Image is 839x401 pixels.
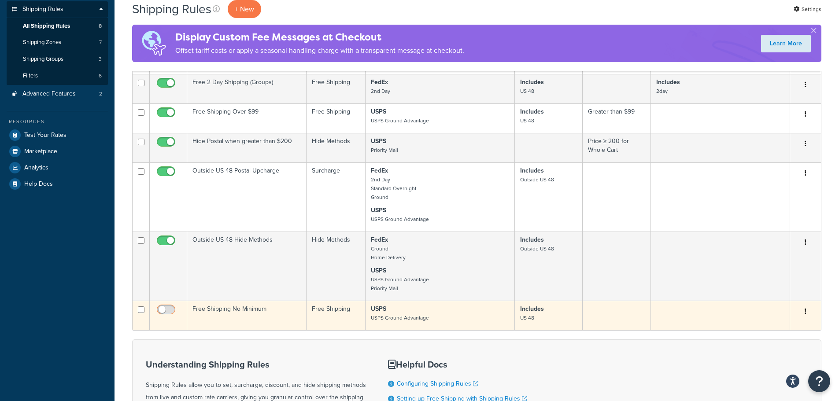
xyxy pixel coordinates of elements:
small: 2day [656,87,668,95]
a: Shipping Groups 3 [7,51,108,67]
strong: USPS [371,136,386,146]
td: Surcharge [307,162,366,232]
span: Marketplace [24,148,57,155]
span: Shipping Zones [23,39,61,46]
small: US 48 [520,314,534,322]
strong: FedEx [371,235,388,244]
strong: Includes [520,235,544,244]
span: 7 [99,39,102,46]
small: Outside US 48 [520,176,554,184]
small: US 48 [520,87,534,95]
a: Configuring Shipping Rules [397,379,478,388]
span: Advanced Features [22,90,76,98]
strong: USPS [371,206,386,215]
small: US 48 [520,117,534,125]
img: duties-banner-06bc72dcb5fe05cb3f9472aba00be2ae8eb53ab6f0d8bb03d382ba314ac3c341.png [132,25,175,62]
span: Analytics [24,164,48,172]
span: 8 [99,22,102,30]
small: 2nd Day Standard Overnight Ground [371,176,416,201]
strong: Includes [520,107,544,116]
td: Free Shipping Over $99 [187,103,307,133]
small: Outside US 48 [520,245,554,253]
span: All Shipping Rules [23,22,70,30]
td: Free 2 Day Shipping (Groups) [187,74,307,103]
a: Settings [794,3,821,15]
strong: Includes [520,166,544,175]
div: Resources [7,118,108,125]
small: USPS Ground Advantage [371,117,429,125]
strong: Includes [520,304,544,313]
td: Free Shipping No Minimum [187,301,307,330]
h4: Display Custom Fee Messages at Checkout [175,30,464,44]
small: 2nd Day [371,87,390,95]
a: Help Docs [7,176,108,192]
td: Hide Methods [307,232,366,301]
p: Offset tariff costs or apply a seasonal handling charge with a transparent message at checkout. [175,44,464,57]
span: Test Your Rates [24,132,67,139]
a: Filters 6 [7,68,108,84]
li: Advanced Features [7,86,108,102]
li: All Shipping Rules [7,18,108,34]
strong: Includes [520,77,544,87]
small: Ground Home Delivery [371,245,406,261]
td: Hide Postal when greater than $200 [187,133,307,162]
strong: Includes [656,77,680,87]
span: Shipping Rules [22,6,63,13]
small: USPS Ground Advantage [371,314,429,322]
small: USPS Ground Advantage [371,215,429,223]
a: Learn More [761,35,811,52]
a: All Shipping Rules 8 [7,18,108,34]
td: Outside US 48 Hide Methods [187,232,307,301]
a: Test Your Rates [7,127,108,143]
td: Greater than $99 [583,103,651,133]
a: Shipping Rules [7,1,108,18]
h3: Understanding Shipping Rules [146,360,366,369]
li: Shipping Rules [7,1,108,85]
a: Shipping Zones 7 [7,34,108,51]
h3: Helpful Docs [388,360,532,369]
a: Marketplace [7,143,108,159]
strong: USPS [371,304,386,313]
td: Free Shipping [307,74,366,103]
a: Advanced Features 2 [7,86,108,102]
span: 3 [99,55,102,63]
span: Shipping Groups [23,55,63,63]
button: Open Resource Center [808,370,830,392]
strong: USPS [371,266,386,275]
strong: USPS [371,107,386,116]
td: Price ≥ 200 for Whole Cart [583,133,651,162]
a: Analytics [7,160,108,176]
small: USPS Ground Advantage Priority Mail [371,276,429,292]
td: Hide Methods [307,133,366,162]
span: 6 [99,72,102,80]
span: Filters [23,72,38,80]
td: Free Shipping [307,301,366,330]
span: Help Docs [24,180,53,188]
td: Free Shipping [307,103,366,133]
h1: Shipping Rules [132,0,211,18]
span: 2 [99,90,102,98]
li: Filters [7,68,108,84]
strong: FedEx [371,166,388,175]
li: Shipping Groups [7,51,108,67]
td: Outside US 48 Postal Upcharge [187,162,307,232]
small: Priority Mail [371,146,398,154]
li: Shipping Zones [7,34,108,51]
strong: FedEx [371,77,388,87]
